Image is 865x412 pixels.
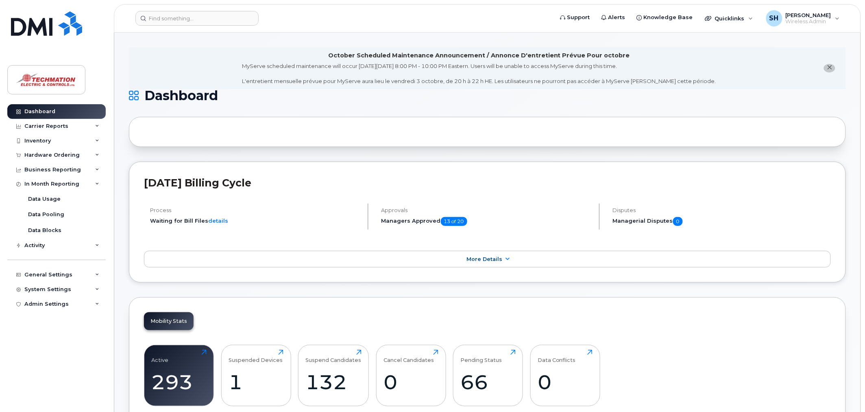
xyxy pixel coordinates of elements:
[306,350,362,402] a: Suspend Candidates132
[306,350,362,363] div: Suspend Candidates
[461,350,502,363] div: Pending Status
[328,51,630,60] div: October Scheduled Maintenance Announcement / Annonce D'entretient Prévue Pour octobre
[242,62,716,85] div: MyServe scheduled maintenance will occur [DATE][DATE] 8:00 PM - 10:00 PM Eastern. Users will be u...
[306,370,362,394] div: 132
[461,350,516,402] a: Pending Status66
[467,256,503,262] span: More Details
[229,350,283,402] a: Suspended Devices1
[383,350,438,402] a: Cancel Candidates0
[538,350,576,363] div: Data Conflicts
[150,217,361,225] li: Waiting for Bill Files
[381,217,592,226] h5: Managers Approved
[381,207,592,213] h4: Approvals
[441,217,467,226] span: 13 of 20
[613,217,831,226] h5: Managerial Disputes
[152,350,207,402] a: Active293
[144,90,218,102] span: Dashboard
[461,370,516,394] div: 66
[383,350,434,363] div: Cancel Candidates
[229,350,283,363] div: Suspended Devices
[208,217,228,224] a: details
[229,370,283,394] div: 1
[824,64,835,72] button: close notification
[150,207,361,213] h4: Process
[383,370,438,394] div: 0
[152,370,207,394] div: 293
[152,350,169,363] div: Active
[673,217,683,226] span: 0
[613,207,831,213] h4: Disputes
[144,177,831,189] h2: [DATE] Billing Cycle
[538,350,593,402] a: Data Conflicts0
[538,370,593,394] div: 0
